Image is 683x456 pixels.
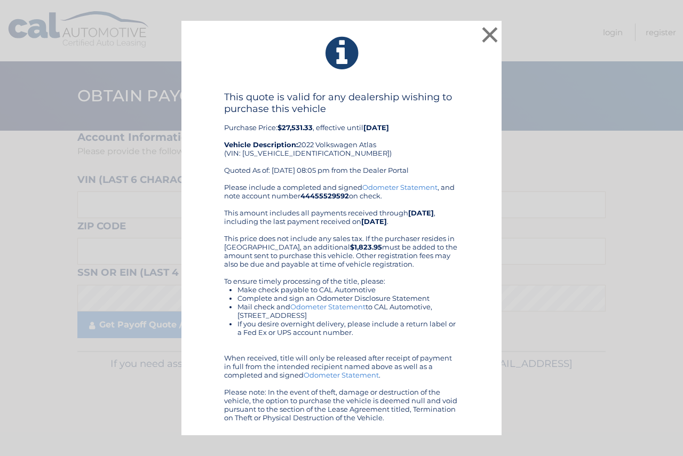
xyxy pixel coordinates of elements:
[361,217,387,226] b: [DATE]
[224,183,459,422] div: Please include a completed and signed , and note account number on check. This amount includes al...
[237,302,459,319] li: Mail check and to CAL Automotive, [STREET_ADDRESS]
[362,183,438,191] a: Odometer Statement
[224,91,459,183] div: Purchase Price: , effective until 2022 Volkswagen Atlas (VIN: [US_VEHICLE_IDENTIFICATION_NUMBER])...
[237,285,459,294] li: Make check payable to CAL Automotive
[290,302,366,311] a: Odometer Statement
[350,243,382,251] b: $1,823.95
[237,319,459,337] li: If you desire overnight delivery, please include a return label or a Fed Ex or UPS account number.
[408,209,434,217] b: [DATE]
[224,140,298,149] strong: Vehicle Description:
[224,91,459,115] h4: This quote is valid for any dealership wishing to purchase this vehicle
[300,191,349,200] b: 44455529592
[363,123,389,132] b: [DATE]
[277,123,313,132] b: $27,531.33
[237,294,459,302] li: Complete and sign an Odometer Disclosure Statement
[304,371,379,379] a: Odometer Statement
[479,24,501,45] button: ×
